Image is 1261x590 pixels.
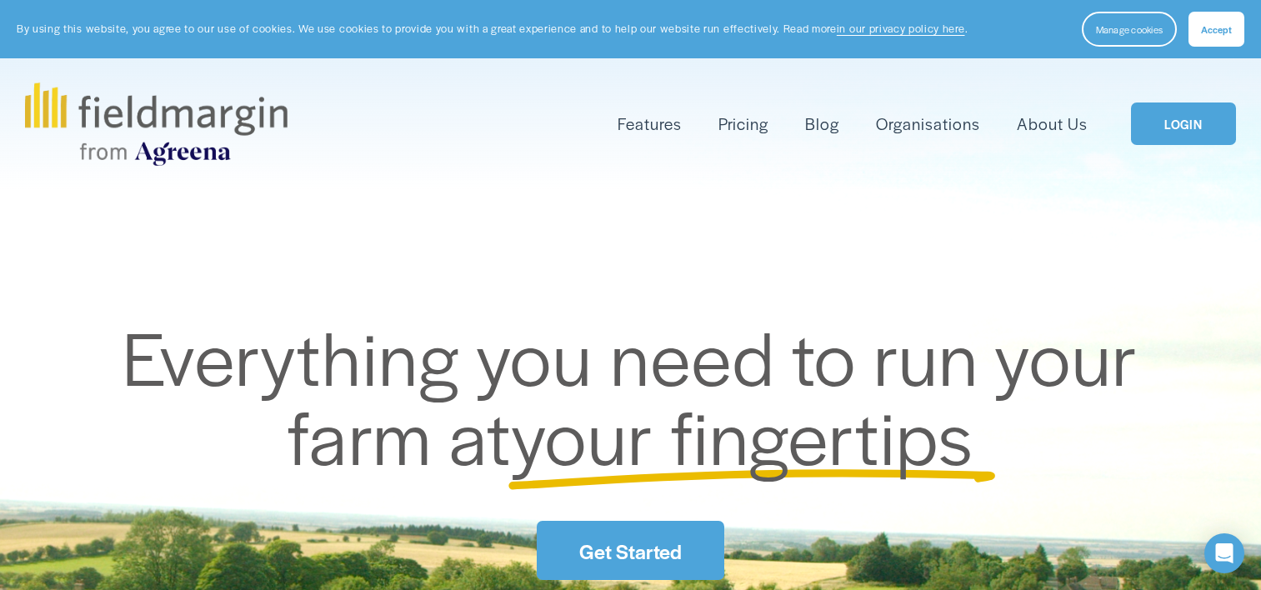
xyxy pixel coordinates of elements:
[511,382,973,487] span: your fingertips
[718,110,768,137] a: Pricing
[618,110,682,137] a: folder dropdown
[1201,22,1232,36] span: Accept
[1204,533,1244,573] div: Open Intercom Messenger
[837,21,965,36] a: in our privacy policy here
[876,110,980,137] a: Organisations
[537,521,723,580] a: Get Started
[17,21,968,37] p: By using this website, you agree to our use of cookies. We use cookies to provide you with a grea...
[805,110,839,137] a: Blog
[1131,102,1236,145] a: LOGIN
[1188,12,1244,47] button: Accept
[618,112,682,136] span: Features
[25,82,287,166] img: fieldmargin.com
[1082,12,1177,47] button: Manage cookies
[1096,22,1163,36] span: Manage cookies
[1017,110,1088,137] a: About Us
[123,303,1155,487] span: Everything you need to run your farm at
